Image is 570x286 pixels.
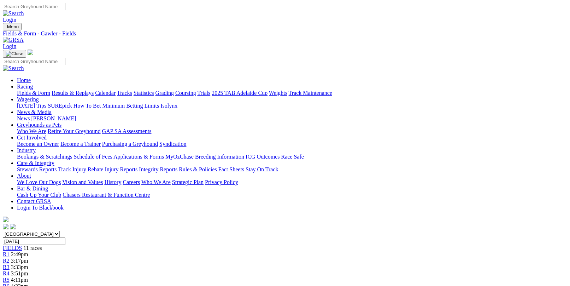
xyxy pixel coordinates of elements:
a: Stewards Reports [17,166,57,172]
a: [PERSON_NAME] [31,115,76,121]
a: Isolynx [160,103,177,109]
a: R1 [3,251,10,257]
a: MyOzChase [165,154,194,160]
button: Toggle navigation [3,50,26,58]
span: 4:11pm [11,277,28,283]
a: GAP SA Assessments [102,128,152,134]
a: History [104,179,121,185]
a: Tracks [117,90,132,96]
a: Minimum Betting Limits [102,103,159,109]
a: Bar & Dining [17,185,48,191]
div: About [17,179,567,185]
span: 3:33pm [11,264,28,270]
a: Greyhounds as Pets [17,122,61,128]
a: [DATE] Tips [17,103,46,109]
img: Search [3,10,24,17]
a: SUREpick [48,103,72,109]
a: 2025 TAB Adelaide Cup [212,90,268,96]
span: 2:49pm [11,251,28,257]
div: Industry [17,154,567,160]
a: How To Bet [74,103,101,109]
a: Wagering [17,96,39,102]
a: Bookings & Scratchings [17,154,72,160]
a: Results & Replays [52,90,94,96]
a: Track Injury Rebate [58,166,103,172]
span: 3:51pm [11,270,28,276]
a: Who We Are [141,179,171,185]
a: Trials [197,90,210,96]
a: FIELDS [3,245,22,251]
a: We Love Our Dogs [17,179,61,185]
a: Syndication [159,141,186,147]
a: Vision and Values [62,179,103,185]
img: facebook.svg [3,224,8,229]
a: Breeding Information [195,154,244,160]
a: Chasers Restaurant & Function Centre [63,192,150,198]
a: Weights [269,90,287,96]
a: Fact Sheets [218,166,244,172]
a: Fields & Form - Gawler - Fields [3,30,567,37]
a: Integrity Reports [139,166,177,172]
a: Applications & Forms [113,154,164,160]
a: ICG Outcomes [246,154,280,160]
img: Close [6,51,23,57]
a: Track Maintenance [289,90,332,96]
a: Calendar [95,90,116,96]
a: Care & Integrity [17,160,54,166]
a: R4 [3,270,10,276]
a: Home [17,77,31,83]
a: Who We Are [17,128,46,134]
div: Get Involved [17,141,567,147]
a: Coursing [175,90,196,96]
a: Retire Your Greyhound [48,128,101,134]
a: Fields & Form [17,90,50,96]
input: Select date [3,238,65,245]
a: R2 [3,258,10,264]
a: News & Media [17,109,52,115]
a: Statistics [134,90,154,96]
div: Greyhounds as Pets [17,128,567,135]
div: Care & Integrity [17,166,567,173]
a: Strategic Plan [172,179,204,185]
a: Grading [155,90,174,96]
a: Become an Owner [17,141,59,147]
div: News & Media [17,115,567,122]
a: Login To Blackbook [17,205,64,211]
a: Race Safe [281,154,304,160]
a: Stay On Track [246,166,278,172]
a: Industry [17,147,36,153]
a: Racing [17,84,33,90]
a: Login [3,43,16,49]
button: Toggle navigation [3,23,22,30]
a: R5 [3,277,10,283]
span: Menu [7,24,19,29]
a: R3 [3,264,10,270]
a: Contact GRSA [17,198,51,204]
div: Bar & Dining [17,192,567,198]
input: Search [3,58,65,65]
img: logo-grsa-white.png [3,217,8,222]
a: Injury Reports [105,166,137,172]
div: Racing [17,90,567,96]
img: GRSA [3,37,24,43]
a: Careers [123,179,140,185]
a: Schedule of Fees [74,154,112,160]
a: Become a Trainer [60,141,101,147]
a: Rules & Policies [179,166,217,172]
span: 3:17pm [11,258,28,264]
img: twitter.svg [10,224,16,229]
a: Login [3,17,16,23]
span: 11 races [23,245,42,251]
a: News [17,115,30,121]
a: About [17,173,31,179]
a: Cash Up Your Club [17,192,61,198]
img: logo-grsa-white.png [28,50,33,55]
a: Purchasing a Greyhound [102,141,158,147]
